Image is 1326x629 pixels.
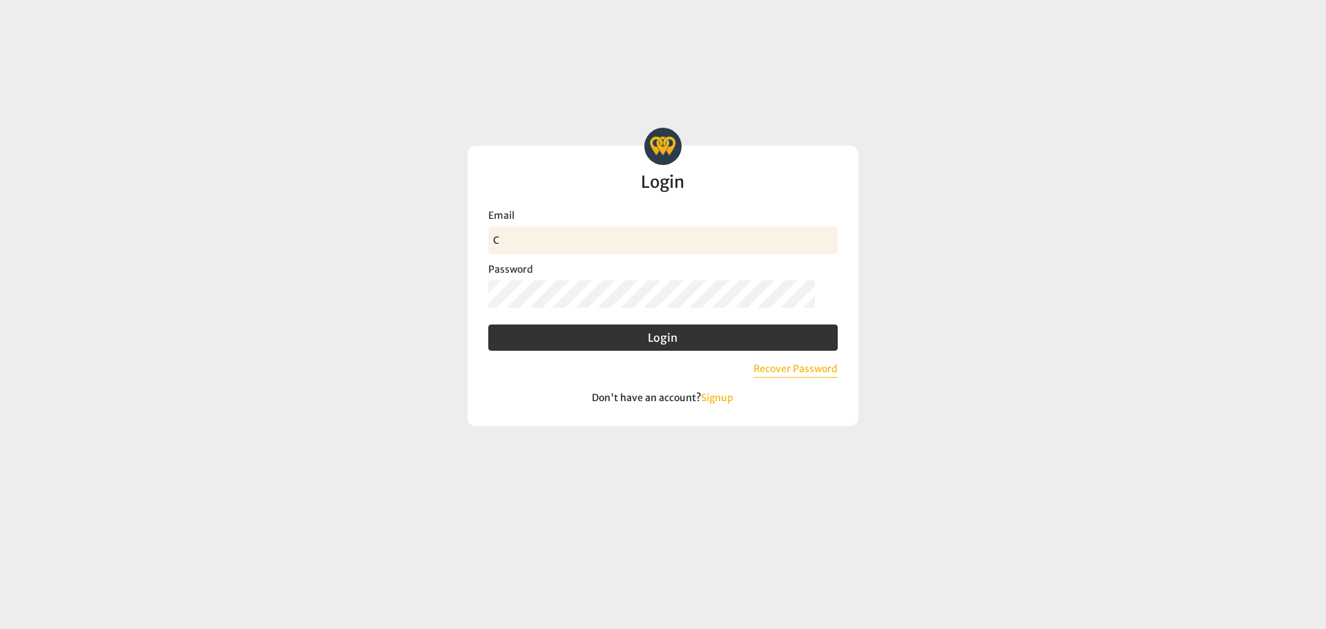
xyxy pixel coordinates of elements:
button: Login [488,325,838,351]
button: Recover Password [753,362,838,378]
label: Password [488,262,838,277]
h2: Login [488,173,838,191]
input: Email [488,226,838,254]
label: Email [488,208,838,223]
p: Don't have an account? [488,391,838,405]
a: Signup [701,391,733,404]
